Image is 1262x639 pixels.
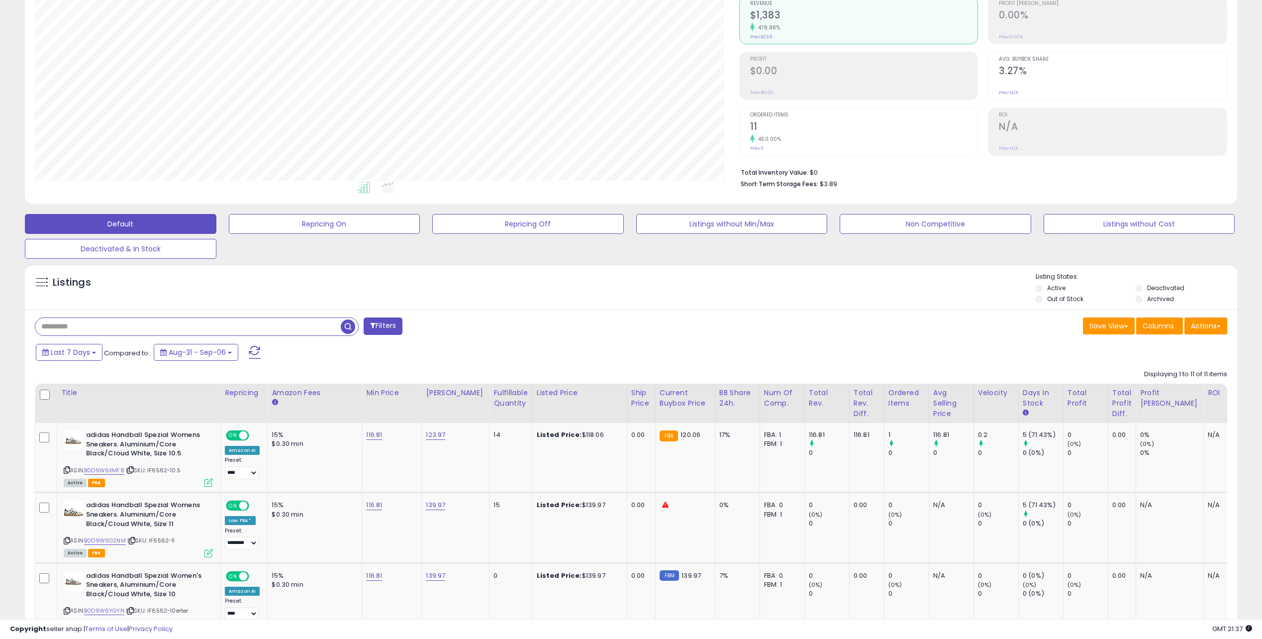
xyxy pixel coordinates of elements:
div: Preset: [225,598,260,620]
div: 0 [888,589,929,598]
div: 0 [1068,501,1108,510]
div: 1 [888,430,929,439]
button: Non Competitive [840,214,1031,234]
a: B0D9W6YGYN [84,607,124,615]
span: ON [227,572,239,580]
h2: $0.00 [750,65,978,79]
span: Avg. Buybox Share [999,57,1227,62]
b: Listed Price: [537,430,582,439]
div: 5 (71.43%) [1023,430,1063,439]
div: 0 [978,448,1018,457]
span: Last 7 Days [51,347,90,357]
small: (0%) [888,581,902,589]
small: (0%) [1068,511,1081,519]
small: (0%) [888,511,902,519]
b: adidas Handball Spezial Womens Sneakers. Aluminium/Core Black/Cloud White, Size 10.5 [86,430,207,461]
div: $0.30 min [272,510,354,519]
div: 0 [809,501,849,510]
div: Profit [PERSON_NAME] [1140,388,1199,409]
small: (0%) [978,581,992,589]
button: Save View [1083,318,1135,334]
div: 0 [1068,589,1108,598]
div: $139.97 [537,501,619,510]
small: (0%) [978,511,992,519]
small: Prev: $0.00 [750,90,774,96]
a: 139.97 [426,500,445,510]
div: Total Profit [1068,388,1104,409]
span: Revenue [750,1,978,6]
div: $0.30 min [272,580,354,589]
h2: 3.27% [999,65,1227,79]
span: | SKU: IF6562-10erter [126,607,189,615]
b: Short Term Storage Fees: [741,180,818,188]
div: 17% [719,430,752,439]
div: N/A [933,501,966,510]
li: $0 [741,166,1220,178]
p: Listing States: [1036,272,1237,282]
div: 0 [933,448,973,457]
div: [PERSON_NAME] [426,388,485,398]
div: 0.00 [854,571,876,580]
a: 116.81 [366,500,382,510]
a: 123.97 [426,430,445,440]
div: Listed Price [537,388,623,398]
div: seller snap | | [10,625,173,634]
div: ASIN: [64,501,213,556]
h2: 0.00% [999,9,1227,23]
span: | SKU: IF6562-10.5 [126,466,181,474]
div: Num of Comp. [764,388,800,409]
div: Ship Price [631,388,651,409]
div: 0 [809,448,849,457]
div: 0 [809,519,849,528]
span: 139.97 [681,571,701,580]
div: Displaying 1 to 11 of 11 items [1144,370,1227,379]
div: FBA: 1 [764,430,797,439]
div: 0 [978,571,1018,580]
div: Low. FBA * [225,516,256,525]
div: 116.81 [933,430,973,439]
div: 0.00 [631,501,648,510]
small: (0%) [1023,581,1037,589]
div: 0 (0%) [1023,519,1063,528]
span: All listings currently available for purchase on Amazon [64,549,87,557]
span: ON [227,502,239,510]
div: 0 [493,571,524,580]
div: FBA: 0 [764,501,797,510]
div: 0 [978,519,1018,528]
div: Fulfillable Quantity [493,388,528,409]
div: 0 [888,519,929,528]
div: 0 [1068,430,1108,439]
div: N/A [1140,571,1196,580]
h5: Listings [53,276,91,290]
div: Repricing [225,388,263,398]
button: Repricing On [229,214,420,234]
div: N/A [1208,571,1241,580]
button: Filters [364,318,402,335]
div: ASIN: [64,430,213,486]
span: OFF [248,431,264,440]
div: 0.00 [631,430,648,439]
b: Total Inventory Value: [741,168,808,177]
div: Ordered Items [888,388,925,409]
span: | SKU: IF6562-11 [127,536,175,544]
div: 116.81 [809,430,849,439]
a: B0D9W6G2NM [84,536,126,545]
small: FBA [660,430,678,441]
a: Terms of Use [85,624,127,634]
div: Amazon AI [225,587,260,596]
div: 14 [493,430,524,439]
div: 0 [1068,448,1108,457]
div: Total Rev. [809,388,845,409]
div: FBM: 1 [764,439,797,448]
div: Min Price [366,388,417,398]
span: OFF [248,502,264,510]
label: Archived [1147,295,1174,303]
span: FBA [88,549,105,557]
div: Preset: [225,528,260,550]
div: 0.00 [631,571,648,580]
button: Repricing Off [432,214,624,234]
div: 0 [1068,571,1108,580]
small: Prev: 2 [750,145,764,151]
img: 31c2aZHGACL._SL40_.jpg [64,430,84,450]
div: $0.30 min [272,439,354,448]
